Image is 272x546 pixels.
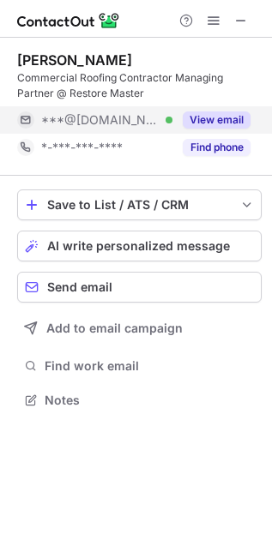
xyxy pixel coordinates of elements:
span: Send email [47,280,112,294]
button: Send email [17,272,262,303]
span: Find work email [45,358,255,374]
button: Notes [17,388,262,412]
button: AI write personalized message [17,231,262,261]
div: Save to List / ATS / CRM [47,198,232,212]
span: Add to email campaign [46,321,183,335]
button: Add to email campaign [17,313,262,344]
span: Notes [45,393,255,408]
button: Reveal Button [183,111,251,129]
span: AI write personalized message [47,239,230,253]
button: Reveal Button [183,139,251,156]
button: Find work email [17,354,262,378]
img: ContactOut v5.3.10 [17,10,120,31]
button: save-profile-one-click [17,189,262,220]
span: ***@[DOMAIN_NAME] [41,112,160,128]
div: Commercial Roofing Contractor Managing Partner @ Restore Master [17,70,262,101]
div: [PERSON_NAME] [17,51,132,69]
